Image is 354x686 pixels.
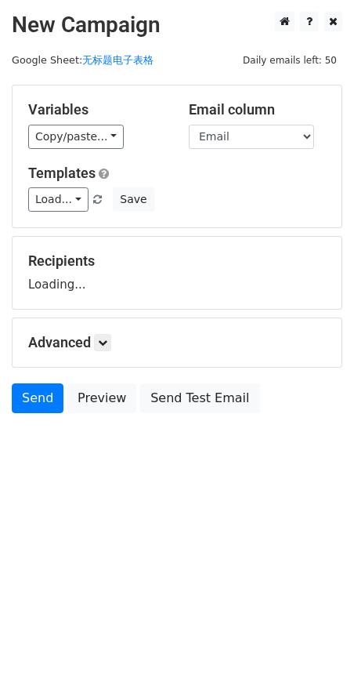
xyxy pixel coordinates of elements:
button: Save [113,187,154,212]
a: Load... [28,187,88,212]
h5: Advanced [28,334,326,351]
a: Send [12,383,63,413]
span: Daily emails left: 50 [237,52,342,69]
h5: Email column [189,101,326,118]
a: Templates [28,165,96,181]
h5: Recipients [28,252,326,270]
small: Google Sheet: [12,54,154,66]
h2: New Campaign [12,12,342,38]
a: 无标题电子表格 [82,54,154,66]
div: Loading... [28,252,326,293]
a: Preview [67,383,136,413]
a: Daily emails left: 50 [237,54,342,66]
h5: Variables [28,101,165,118]
a: Send Test Email [140,383,259,413]
a: Copy/paste... [28,125,124,149]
